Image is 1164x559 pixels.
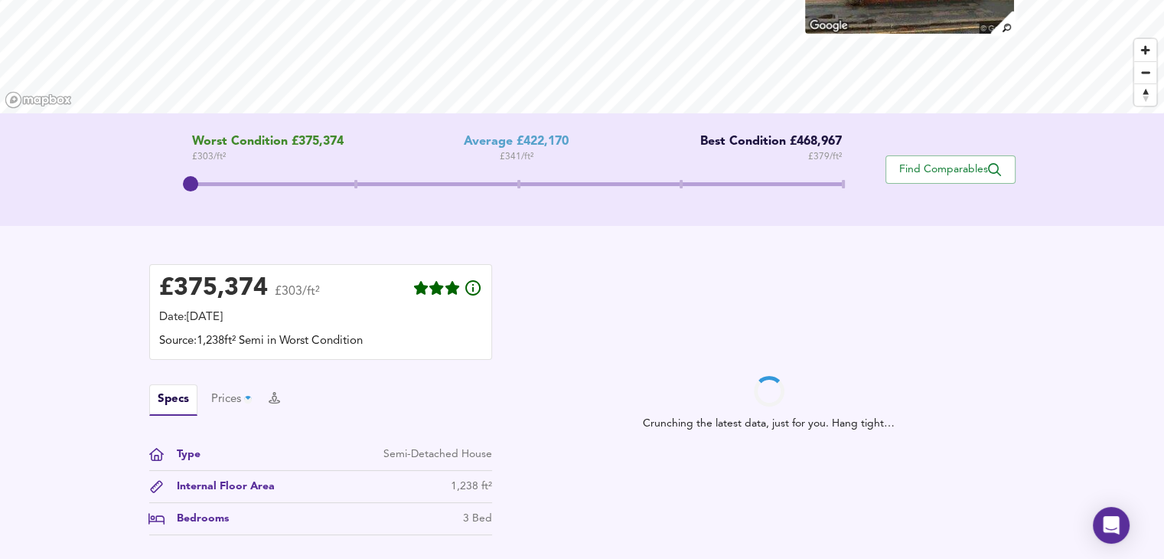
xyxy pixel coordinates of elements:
[165,511,229,527] div: Bedrooms
[159,333,482,350] div: Source: 1,238ft² Semi in Worst Condition
[463,511,492,527] div: 3 Bed
[500,149,533,165] span: £ 341 / ft²
[451,479,492,495] div: 1,238 ft²
[643,407,895,431] span: Crunching the latest data, just for you. Hang tight…
[159,309,482,326] div: Date: [DATE]
[464,135,569,149] div: Average £422,170
[165,479,275,495] div: Internal Floor Area
[1134,83,1156,106] button: Reset bearing to north
[808,149,842,165] span: £ 379 / ft²
[885,155,1016,184] button: Find Comparables
[192,135,344,149] span: Worst Condition £375,374
[989,9,1016,36] img: search
[894,162,1007,177] span: Find Comparables
[1093,507,1130,544] div: Open Intercom Messenger
[192,149,344,165] span: £ 303 / ft²
[1134,84,1156,106] span: Reset bearing to north
[211,391,255,408] button: Prices
[383,446,492,463] div: Semi-Detached House
[1134,61,1156,83] button: Zoom out
[1134,39,1156,61] button: Zoom in
[1134,62,1156,83] span: Zoom out
[275,286,320,308] span: £303/ft²
[159,277,268,300] div: £ 375,374
[149,384,197,416] button: Specs
[5,91,72,109] a: Mapbox homepage
[165,446,201,463] div: Type
[689,135,842,149] div: Best Condition £468,967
